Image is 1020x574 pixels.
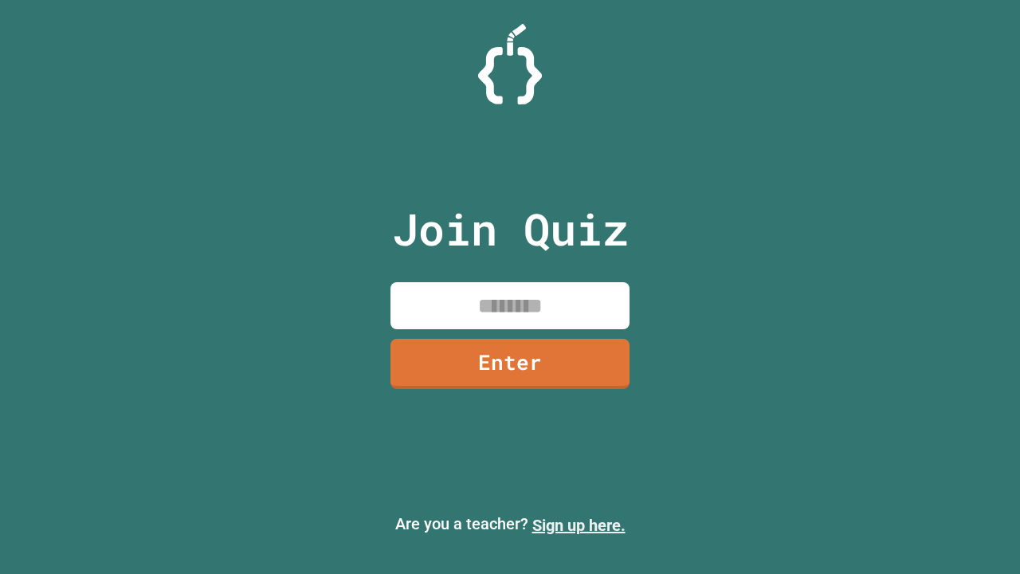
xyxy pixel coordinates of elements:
a: Sign up here. [532,516,626,535]
iframe: chat widget [953,510,1004,558]
p: Join Quiz [392,196,629,262]
iframe: chat widget [888,441,1004,509]
a: Enter [390,339,630,389]
p: Are you a teacher? [13,512,1007,537]
img: Logo.svg [478,24,542,104]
